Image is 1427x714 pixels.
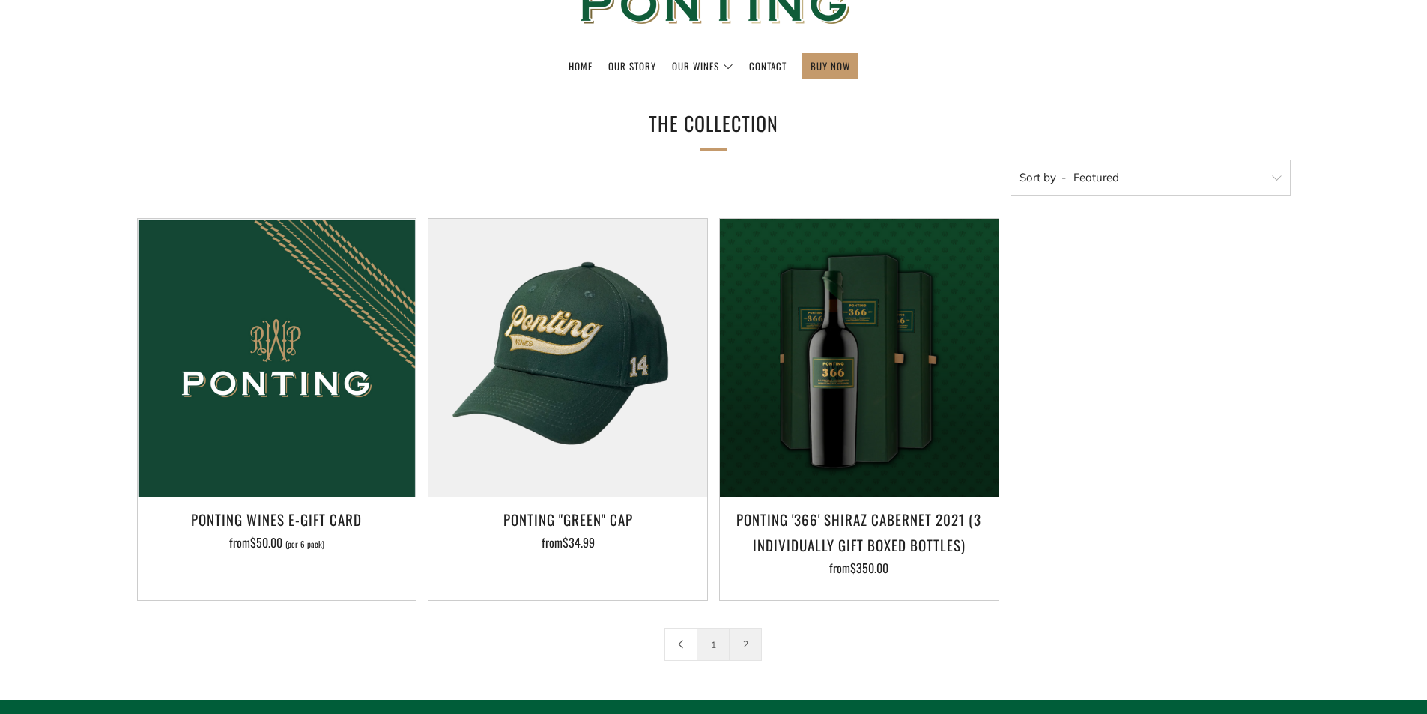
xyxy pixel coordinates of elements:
span: from [229,533,324,551]
a: 1 [697,629,729,660]
span: from [542,533,595,551]
a: Home [569,54,593,78]
h1: The Collection [489,106,939,142]
a: Our Story [608,54,656,78]
a: Ponting "Green" Cap from$34.99 [428,506,707,581]
span: (per 6 pack) [285,540,324,548]
a: Ponting Wines e-Gift Card from$50.00 (per 6 pack) [138,506,416,581]
a: BUY NOW [811,54,850,78]
h3: Ponting '366' Shiraz Cabernet 2021 (3 individually gift boxed bottles) [727,506,991,557]
h3: Ponting "Green" Cap [436,506,700,532]
span: $350.00 [850,559,888,577]
span: $50.00 [250,533,282,551]
a: Contact [749,54,787,78]
span: 2 [729,628,762,661]
a: Our Wines [672,54,733,78]
h3: Ponting Wines e-Gift Card [145,506,409,532]
span: from [829,559,888,577]
a: Ponting '366' Shiraz Cabernet 2021 (3 individually gift boxed bottles) from$350.00 [720,506,999,581]
span: $34.99 [563,533,595,551]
